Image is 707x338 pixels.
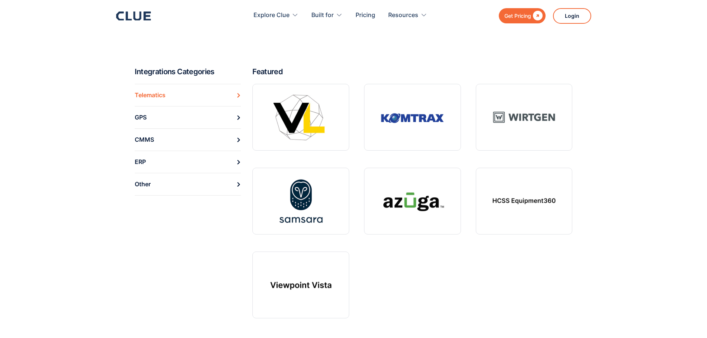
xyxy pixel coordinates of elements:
[356,4,375,27] a: Pricing
[135,173,241,196] a: Other
[135,134,154,145] div: CMMS
[135,84,241,106] a: Telematics
[135,112,147,123] div: GPS
[311,4,343,27] div: Built for
[499,8,546,23] a: Get Pricing
[135,178,151,190] div: Other
[253,4,289,27] div: Explore Clue
[252,67,572,76] h2: Featured
[135,106,241,128] a: GPS
[388,4,418,27] div: Resources
[135,156,146,168] div: ERP
[135,67,247,76] h2: Integrations Categories
[135,128,241,151] a: CMMS
[253,4,298,27] div: Explore Clue
[135,151,241,173] a: ERP
[311,4,334,27] div: Built for
[504,11,531,20] div: Get Pricing
[553,8,591,24] a: Login
[135,89,166,101] div: Telematics
[531,11,543,20] div: 
[388,4,427,27] div: Resources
